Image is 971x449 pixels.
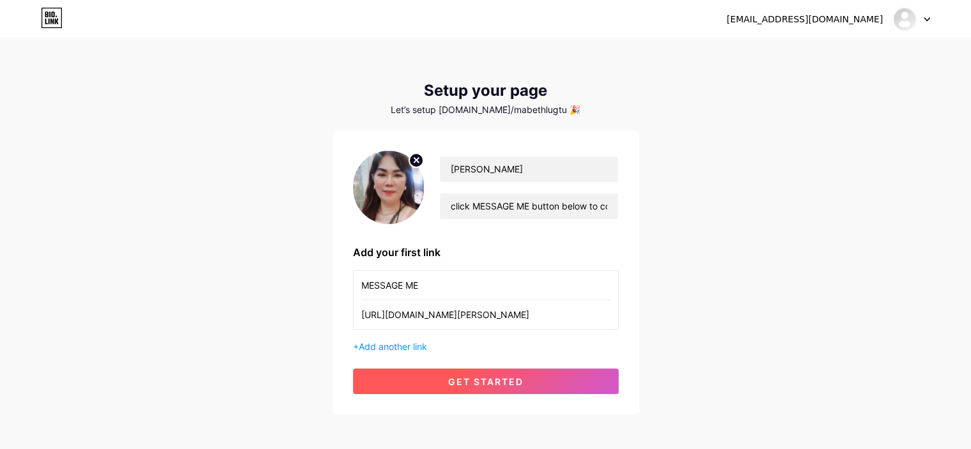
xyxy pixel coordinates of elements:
input: Link name (My Instagram) [361,271,610,300]
div: [EMAIL_ADDRESS][DOMAIN_NAME] [726,13,883,26]
input: bio [440,194,617,219]
input: Your name [440,156,617,182]
div: + [353,340,619,353]
img: mabethlugtu [892,7,917,31]
div: Setup your page [333,82,639,100]
input: URL (https://instagram.com/yourname) [361,300,610,329]
span: get started [448,376,523,387]
div: Add your first link [353,245,619,260]
button: get started [353,369,619,394]
div: Let’s setup [DOMAIN_NAME]/mabethlugtu 🎉 [333,105,639,115]
img: profile pic [353,151,425,224]
span: Add another link [359,341,427,352]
